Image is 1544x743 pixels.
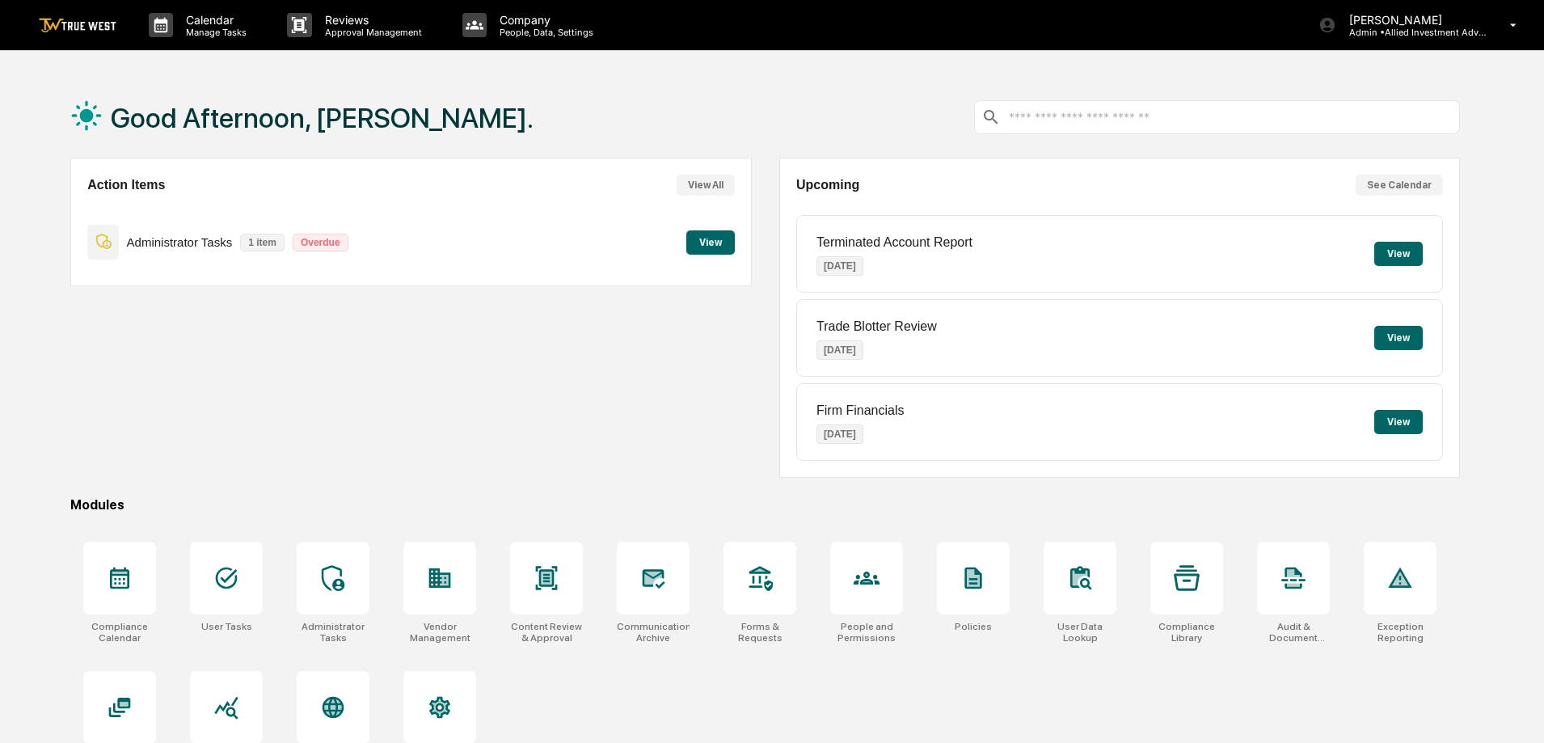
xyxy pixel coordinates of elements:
[1364,621,1436,644] div: Exception Reporting
[686,234,735,249] a: View
[816,235,972,250] p: Terminated Account Report
[816,256,863,276] p: [DATE]
[487,13,601,27] p: Company
[510,621,583,644] div: Content Review & Approval
[816,319,937,334] p: Trade Blotter Review
[1374,242,1423,266] button: View
[1356,175,1443,196] button: See Calendar
[173,27,255,38] p: Manage Tasks
[70,497,1460,513] div: Modules
[127,235,233,249] p: Administrator Tasks
[240,234,285,251] p: 1 item
[1374,410,1423,434] button: View
[816,403,904,418] p: Firm Financials
[1374,326,1423,350] button: View
[796,178,859,192] h2: Upcoming
[312,13,430,27] p: Reviews
[1492,690,1536,733] iframe: Open customer support
[312,27,430,38] p: Approval Management
[39,18,116,33] img: logo
[955,621,992,632] div: Policies
[830,621,903,644] div: People and Permissions
[83,621,156,644] div: Compliance Calendar
[816,340,863,360] p: [DATE]
[487,27,601,38] p: People, Data, Settings
[1336,13,1487,27] p: [PERSON_NAME]
[87,178,165,192] h2: Action Items
[816,424,863,444] p: [DATE]
[677,175,735,196] button: View All
[1336,27,1487,38] p: Admin • Allied Investment Advisors
[1044,621,1116,644] div: User Data Lookup
[1150,621,1223,644] div: Compliance Library
[297,621,369,644] div: Administrator Tasks
[617,621,690,644] div: Communications Archive
[1257,621,1330,644] div: Audit & Document Logs
[201,621,252,632] div: User Tasks
[723,621,796,644] div: Forms & Requests
[173,13,255,27] p: Calendar
[403,621,476,644] div: Vendor Management
[111,102,534,134] h1: Good Afternoon, [PERSON_NAME].
[293,234,348,251] p: Overdue
[686,230,735,255] button: View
